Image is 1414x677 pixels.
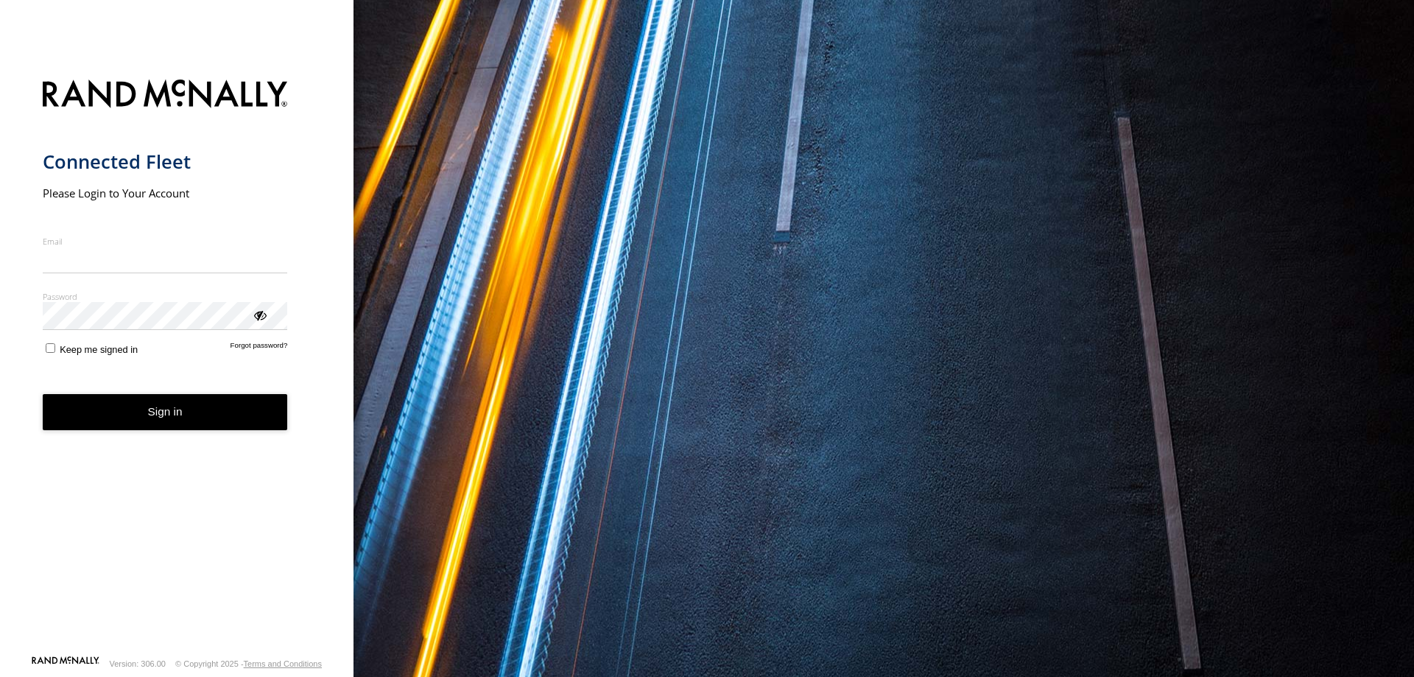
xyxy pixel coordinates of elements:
[43,77,288,114] img: Rand McNally
[32,656,99,671] a: Visit our Website
[43,71,312,655] form: main
[60,344,138,355] span: Keep me signed in
[244,659,322,668] a: Terms and Conditions
[110,659,166,668] div: Version: 306.00
[252,307,267,322] div: ViewPassword
[43,186,288,200] h2: Please Login to Your Account
[46,343,55,353] input: Keep me signed in
[43,150,288,174] h1: Connected Fleet
[43,236,288,247] label: Email
[43,394,288,430] button: Sign in
[43,291,288,302] label: Password
[231,341,288,355] a: Forgot password?
[175,659,322,668] div: © Copyright 2025 -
